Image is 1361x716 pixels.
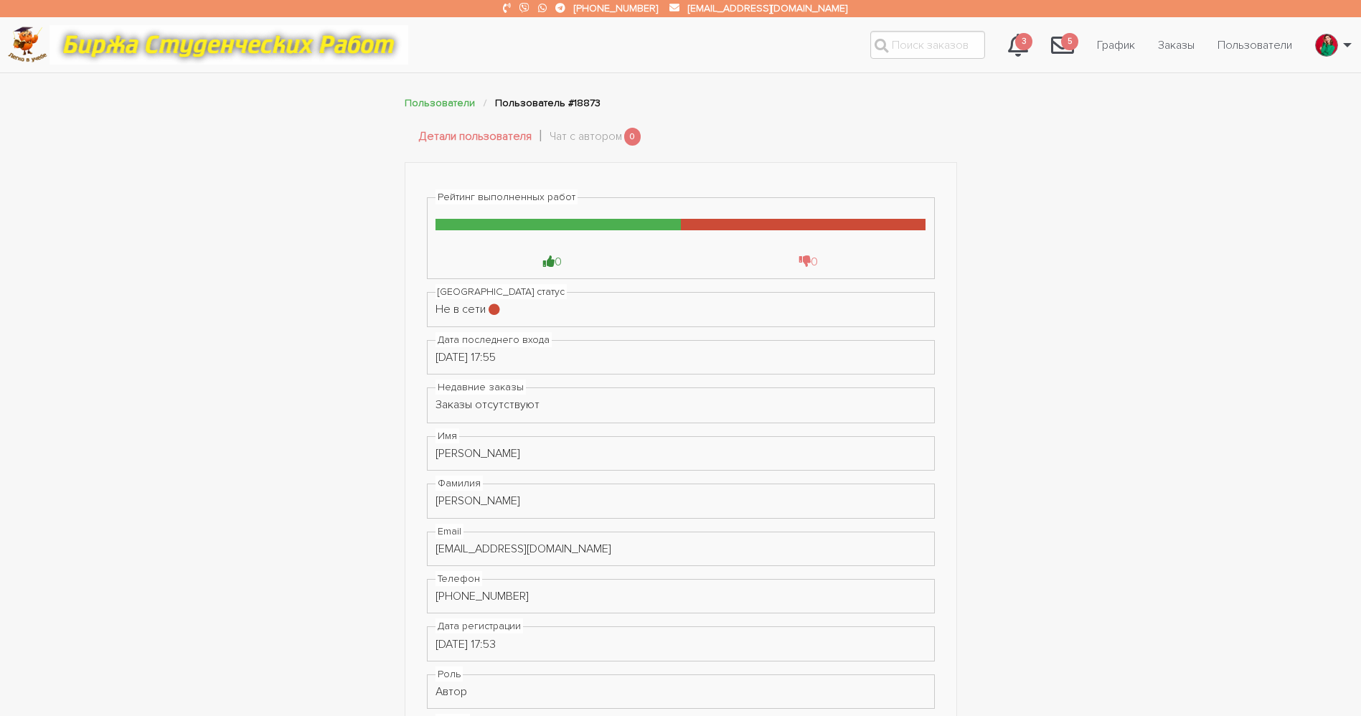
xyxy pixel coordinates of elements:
div: Автор [427,674,935,709]
div: Роль [435,666,463,682]
div: [PERSON_NAME] [427,436,935,471]
span: Не в сети [435,301,486,318]
div: Телефон [435,571,482,586]
a: 5 [1040,26,1085,65]
div: Рейтинг выполненных работ [435,189,578,204]
span: 3 [1015,33,1032,51]
img: motto-12e01f5a76059d5f6a28199ef077b1f78e012cfde436ab5cf1d4517935686d32.gif [50,25,408,65]
li: Пользователь #18873 [495,95,601,111]
span: 5 [1061,33,1078,51]
a: Детали пользователя [419,128,532,146]
div: [PERSON_NAME] [427,484,935,518]
a: Пользователи [405,97,475,109]
img: excited_171337-2006.jpg [1316,34,1337,57]
a: [PHONE_NUMBER] [574,2,658,14]
span: [DATE] 17:55 [435,350,496,364]
div: [PHONE_NUMBER] [427,579,935,613]
span: 0 [624,128,641,146]
img: logo-c4363faeb99b52c628a42810ed6dfb4293a56d4e4775eb116515dfe7f33672af.png [8,27,47,63]
div: Имя [435,428,459,443]
div: Недавние заказы [435,380,526,395]
a: График [1085,32,1146,59]
div: 0 [543,253,562,270]
div: [EMAIL_ADDRESS][DOMAIN_NAME] [427,532,935,566]
input: Поиск заказов [870,31,985,59]
ul: Заказы отсутствуют [435,396,926,415]
li: 0 [997,26,1040,65]
div: Фамилия [435,476,483,491]
a: Чат с автором [550,128,622,146]
div: [DATE] 17:53 [427,626,935,661]
div: Дата регистрации [435,618,523,633]
a: Заказы [1146,32,1206,59]
a: Пользователи [1206,32,1304,59]
a: 3 [997,26,1040,65]
div: Email [435,524,463,539]
a: [EMAIL_ADDRESS][DOMAIN_NAME] [688,2,847,14]
div: [GEOGRAPHIC_DATA] статус [435,284,567,299]
div: 0 [799,253,818,270]
div: Дата последнего входа [435,332,552,347]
